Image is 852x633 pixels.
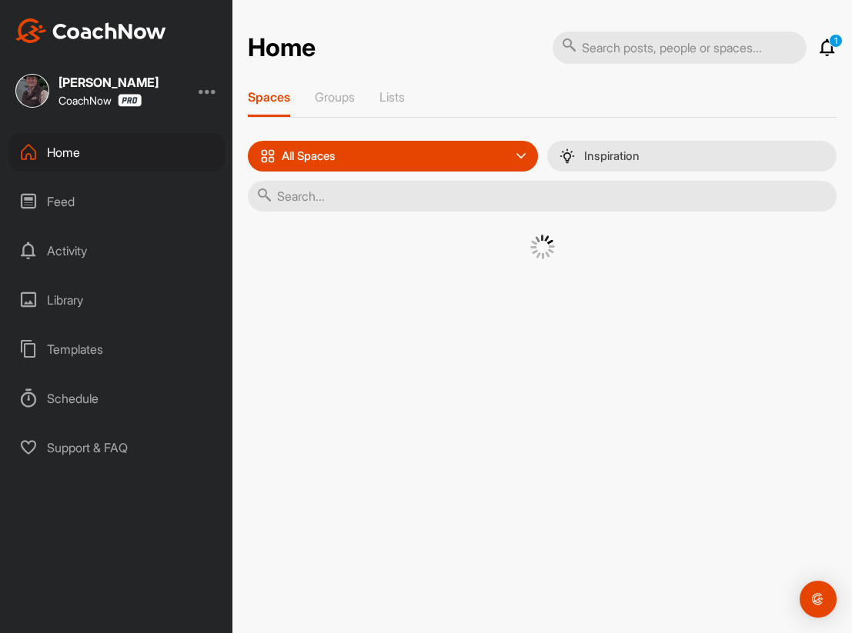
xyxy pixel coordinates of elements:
img: square_f8f397c70efcd0ae6f92c40788c6018a.jpg [15,74,49,108]
p: Lists [379,89,405,105]
p: Groups [315,89,355,105]
div: [PERSON_NAME] [58,76,159,88]
div: Library [8,281,226,319]
div: Activity [8,232,226,270]
div: Templates [8,330,226,368]
div: CoachNow [58,94,142,107]
div: Feed [8,182,226,221]
img: G6gVgL6ErOh57ABN0eRmCEwV0I4iEi4d8EwaPGI0tHgoAbU4EAHFLEQAh+QQFCgALACwIAA4AGAASAAAEbHDJSesaOCdk+8xg... [530,235,555,259]
p: 1 [829,34,843,48]
p: Spaces [248,89,290,105]
p: Inspiration [584,150,640,162]
img: menuIcon [560,148,575,164]
img: CoachNow Pro [118,94,142,107]
input: Search posts, people or spaces... [553,32,807,64]
div: Support & FAQ [8,428,226,467]
img: icon [260,148,276,164]
p: All Spaces [282,150,336,162]
div: Schedule [8,379,226,418]
input: Search... [248,181,837,212]
h2: Home [248,33,316,63]
div: Open Intercom Messenger [800,581,837,618]
img: CoachNow [15,18,166,43]
div: Home [8,133,226,172]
